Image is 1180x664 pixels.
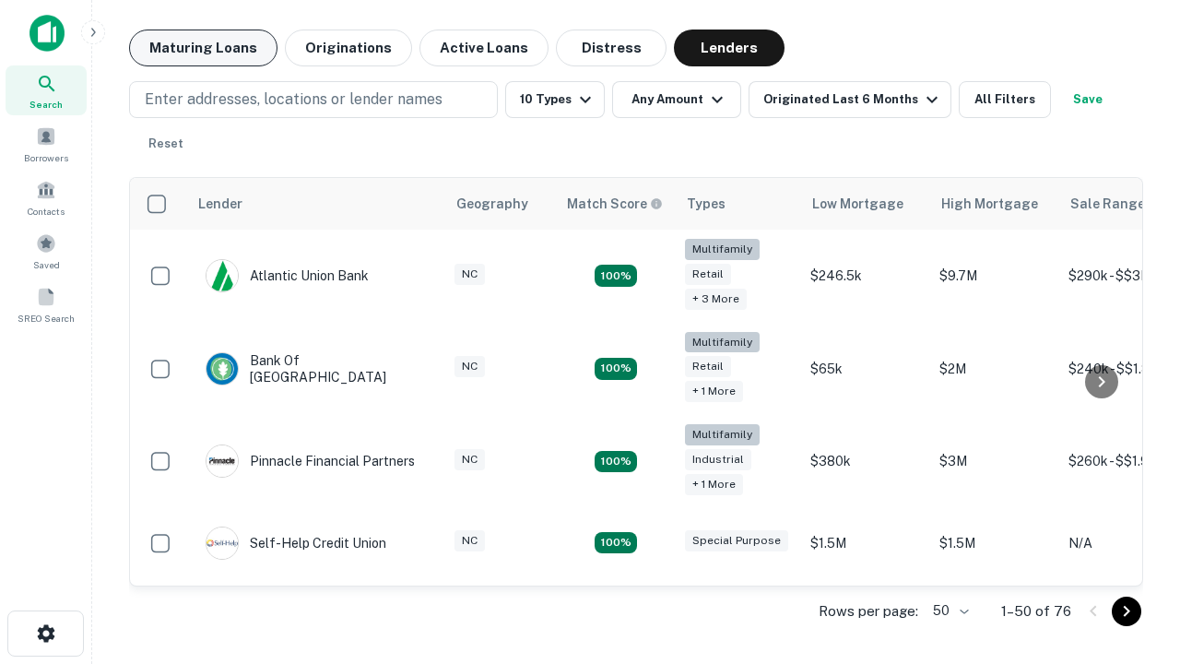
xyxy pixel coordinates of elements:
div: Matching Properties: 13, hasApolloMatch: undefined [595,451,637,473]
p: Rows per page: [819,600,918,622]
img: picture [206,260,238,291]
button: Originated Last 6 Months [749,81,951,118]
button: Originations [285,30,412,66]
div: Multifamily [685,424,760,445]
td: $9.7M [930,230,1059,323]
div: NC [454,264,485,285]
td: $65k [801,323,930,416]
img: picture [206,445,238,477]
div: Lender [198,193,242,215]
div: Originated Last 6 Months [763,89,943,111]
span: SREO Search [18,311,75,326]
th: Lender [187,178,445,230]
div: Sale Range [1070,193,1145,215]
td: $3M [930,415,1059,508]
span: Search [29,97,63,112]
div: Retail [685,264,731,285]
th: Capitalize uses an advanced AI algorithm to match your search with the best lender. The match sco... [556,178,676,230]
button: Maturing Loans [129,30,277,66]
button: All Filters [959,81,1051,118]
p: Enter addresses, locations or lender names [145,89,442,111]
button: Distress [556,30,667,66]
div: Bank Of [GEOGRAPHIC_DATA] [206,352,427,385]
th: Types [676,178,801,230]
div: Multifamily [685,332,760,353]
div: Matching Properties: 10, hasApolloMatch: undefined [595,265,637,287]
button: Any Amount [612,81,741,118]
div: + 1 more [685,474,743,495]
div: + 1 more [685,381,743,402]
button: Enter addresses, locations or lender names [129,81,498,118]
div: Self-help Credit Union [206,527,386,560]
h6: Match Score [567,194,659,214]
button: Go to next page [1112,597,1141,626]
span: Saved [33,257,60,272]
td: $380k [801,415,930,508]
div: 50 [926,598,972,624]
div: Special Purpose [685,530,788,551]
p: 1–50 of 76 [1001,600,1071,622]
td: $246.5k [801,230,930,323]
a: Borrowers [6,119,87,169]
button: Save your search to get updates of matches that match your search criteria. [1058,81,1117,118]
td: $1.5M [801,508,930,578]
span: Contacts [28,204,65,219]
div: Pinnacle Financial Partners [206,445,415,478]
img: capitalize-icon.png [29,15,65,52]
div: Capitalize uses an advanced AI algorithm to match your search with the best lender. The match sco... [567,194,663,214]
img: picture [206,528,238,559]
button: Reset [136,125,195,162]
div: Matching Properties: 17, hasApolloMatch: undefined [595,358,637,380]
a: SREO Search [6,279,87,329]
div: NC [454,356,485,377]
div: Multifamily [685,239,760,260]
div: Geography [456,193,528,215]
a: Saved [6,226,87,276]
div: Retail [685,356,731,377]
th: Geography [445,178,556,230]
td: $1.5M [930,508,1059,578]
div: Matching Properties: 11, hasApolloMatch: undefined [595,532,637,554]
button: Active Loans [419,30,549,66]
img: picture [206,353,238,385]
th: High Mortgage [930,178,1059,230]
span: Borrowers [24,150,68,165]
div: NC [454,530,485,551]
td: $2M [930,323,1059,416]
div: Industrial [685,449,751,470]
button: 10 Types [505,81,605,118]
a: Contacts [6,172,87,222]
div: NC [454,449,485,470]
th: Low Mortgage [801,178,930,230]
iframe: Chat Widget [1088,457,1180,546]
a: Search [6,65,87,115]
div: Low Mortgage [812,193,903,215]
div: + 3 more [685,289,747,310]
div: Types [687,193,726,215]
div: High Mortgage [941,193,1038,215]
button: Lenders [674,30,785,66]
div: Atlantic Union Bank [206,259,369,292]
